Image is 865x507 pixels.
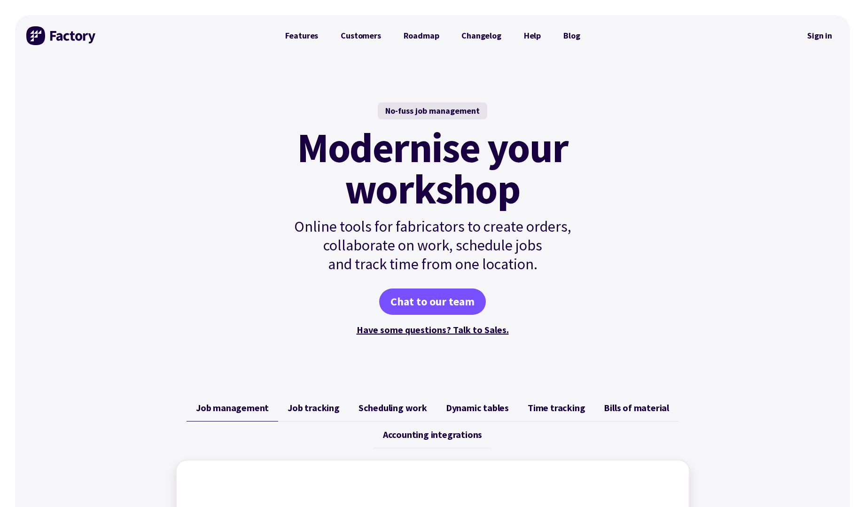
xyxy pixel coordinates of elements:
a: Chat to our team [379,289,486,315]
nav: Primary Navigation [274,26,592,45]
a: Blog [552,26,591,45]
a: Features [274,26,330,45]
a: Sign in [801,25,839,47]
span: Dynamic tables [446,402,509,413]
mark: Modernise your workshop [297,127,568,210]
a: Roadmap [392,26,451,45]
span: Accounting integrations [383,429,482,440]
span: Bills of material [604,402,669,413]
span: Job management [196,402,269,413]
a: Changelog [450,26,512,45]
img: Factory [26,26,97,45]
a: Help [513,26,552,45]
div: No-fuss job management [378,102,487,119]
p: Online tools for fabricators to create orders, collaborate on work, schedule jobs and track time ... [274,217,592,273]
a: Have some questions? Talk to Sales. [357,324,509,335]
a: Customers [329,26,392,45]
nav: Secondary Navigation [801,25,839,47]
span: Time tracking [528,402,585,413]
span: Job tracking [288,402,340,413]
span: Scheduling work [358,402,427,413]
